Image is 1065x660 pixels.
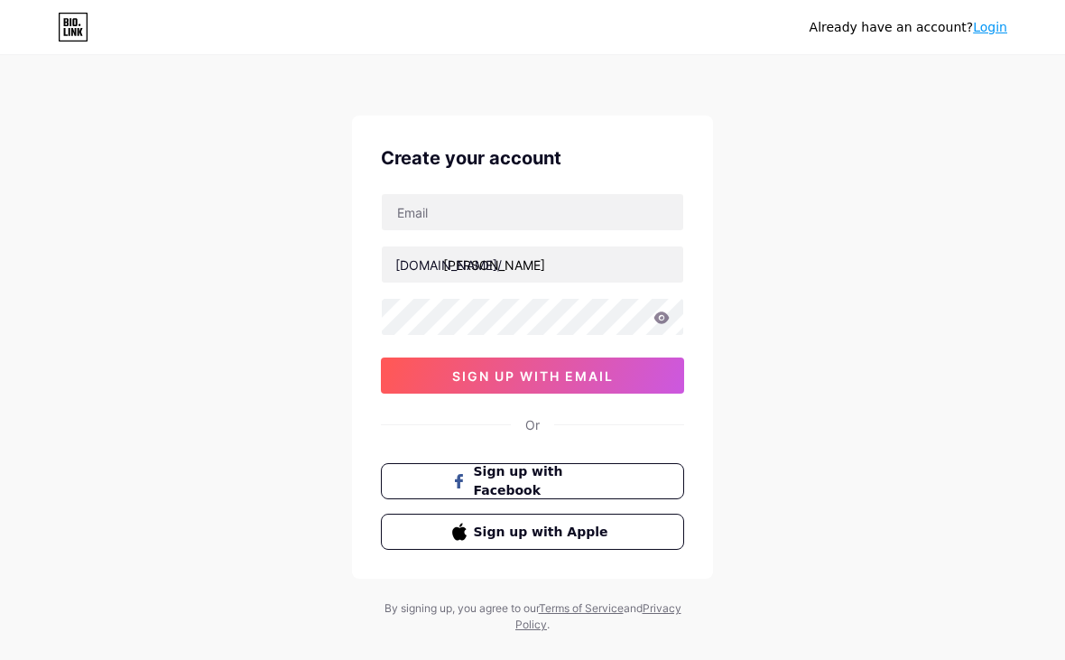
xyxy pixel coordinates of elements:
a: Login [973,20,1007,34]
span: Sign up with Facebook [474,462,614,500]
div: Create your account [381,144,684,172]
div: Already have an account? [810,18,1007,37]
span: sign up with email [452,368,614,384]
button: sign up with email [381,358,684,394]
span: Sign up with Apple [474,523,614,542]
div: Or [525,415,540,434]
button: Sign up with Facebook [381,463,684,499]
button: Sign up with Apple [381,514,684,550]
a: Terms of Service [539,601,624,615]
div: [DOMAIN_NAME]/ [395,256,502,274]
div: By signing up, you agree to our and . [379,600,686,633]
input: username [382,246,683,283]
input: Email [382,194,683,230]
